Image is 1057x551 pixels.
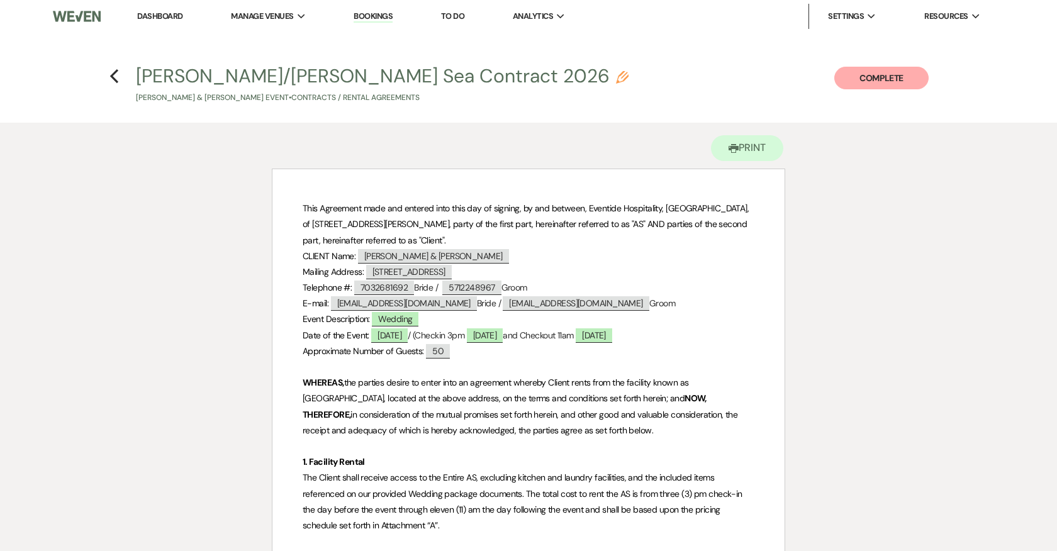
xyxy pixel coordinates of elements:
[513,10,553,23] span: Analytics
[303,345,424,357] span: Approximate Number of Guests:
[441,11,464,21] a: To Do
[924,10,968,23] span: Resources
[303,203,751,245] span: This Agreement made and entered into this day of signing, by and between, Eventide Hospitality, [...
[711,135,783,161] button: Print
[442,281,501,295] span: 5712248967
[303,280,754,296] p: Bride / Groom
[303,313,370,325] span: Event Description:
[834,67,929,89] button: Complete
[231,10,293,23] span: Manage Venues
[828,10,864,23] span: Settings
[137,11,182,21] a: Dashboard
[358,249,509,264] span: [PERSON_NAME] & [PERSON_NAME]
[303,330,369,341] span: Date of the Event:
[136,92,629,104] p: [PERSON_NAME] & [PERSON_NAME] Event • Contracts / Rental Agreements
[303,296,754,311] p: Bride / Groom
[303,266,364,277] span: Mailing Address:
[372,312,418,326] span: Wedding
[303,392,708,420] strong: NOW, THEREFORE,
[467,328,503,343] span: [DATE]
[303,377,344,388] strong: WHEREAS,
[371,328,408,343] span: [DATE]
[426,344,450,359] span: 50
[303,282,352,293] span: Telephone #:
[303,409,740,436] span: in consideration of the mutual promises set forth herein, and other good and valuable considerati...
[354,11,393,23] a: Bookings
[354,281,414,295] span: 7032681692
[303,472,744,531] span: The Client shall receive access to the Entire AS, excluding kitchen and laundry facilities, and t...
[303,456,365,467] strong: 1. Facility Rental
[136,67,629,104] button: [PERSON_NAME]/[PERSON_NAME] Sea Contract 2026[PERSON_NAME] & [PERSON_NAME] Event•Contracts / Rent...
[303,328,754,343] p: / (Checkin 3pm and Checkout 11am
[303,298,328,309] span: E-mail:
[303,377,691,404] span: the parties desire to enter into an agreement whereby Client rents from the facility known as [GE...
[331,296,477,311] span: [EMAIL_ADDRESS][DOMAIN_NAME]
[303,250,355,262] span: CLIENT Name:
[503,296,649,311] span: [EMAIL_ADDRESS][DOMAIN_NAME]
[366,265,452,279] span: [STREET_ADDRESS]
[53,3,101,30] img: Weven Logo
[576,328,612,343] span: [DATE]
